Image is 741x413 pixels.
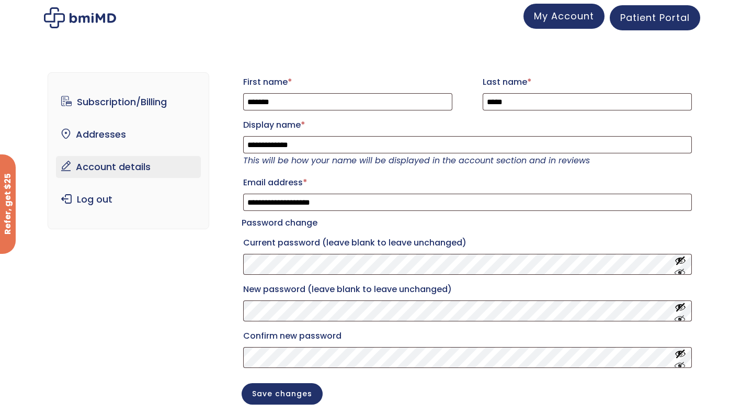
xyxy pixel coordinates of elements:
a: My Account [523,4,605,29]
label: Display name [243,117,692,133]
a: Subscription/Billing [56,91,201,113]
a: Log out [56,188,201,210]
span: Patient Portal [620,11,690,24]
a: Patient Portal [610,5,700,30]
label: First name [243,74,452,91]
nav: Account pages [48,72,209,229]
button: Show password [675,348,686,367]
label: Last name [483,74,692,91]
em: This will be how your name will be displayed in the account section and in reviews [243,154,590,166]
label: Email address [243,174,692,191]
a: Account details [56,156,201,178]
img: My account [44,7,116,28]
label: Current password (leave blank to leave unchanged) [243,235,692,251]
a: Addresses [56,124,201,146]
button: Save changes [242,383,323,405]
label: New password (leave blank to leave unchanged) [243,281,692,298]
span: My Account [534,9,594,23]
button: Show password [675,255,686,274]
legend: Password change [242,216,317,230]
label: Confirm new password [243,328,692,344]
button: Show password [675,302,686,321]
